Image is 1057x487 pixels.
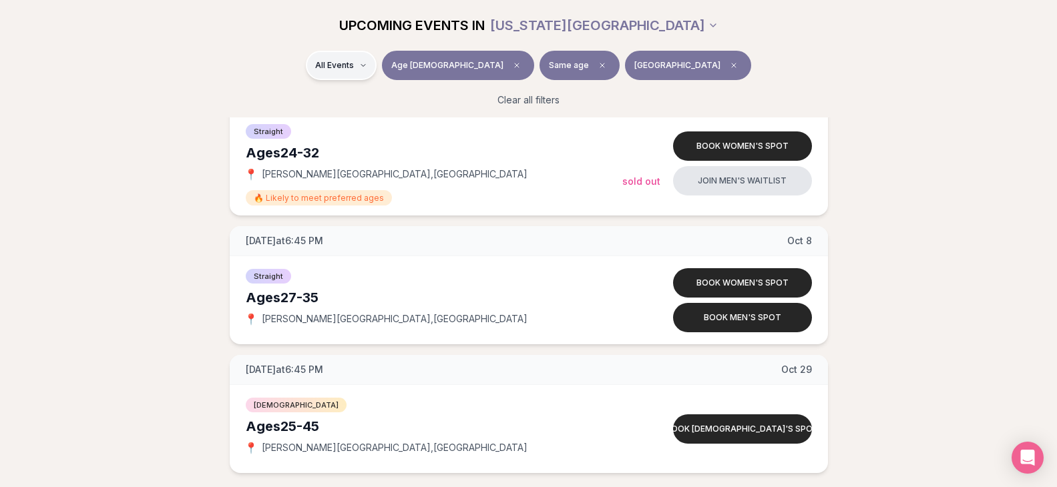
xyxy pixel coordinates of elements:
[673,131,812,161] button: Book women's spot
[673,268,812,298] button: Book women's spot
[262,312,527,326] span: [PERSON_NAME][GEOGRAPHIC_DATA] , [GEOGRAPHIC_DATA]
[246,363,323,376] span: [DATE] at 6:45 PM
[382,51,534,80] button: Age [DEMOGRAPHIC_DATA]Clear age
[246,269,291,284] span: Straight
[787,234,812,248] span: Oct 8
[625,51,751,80] button: [GEOGRAPHIC_DATA]Clear borough filter
[1012,442,1044,474] div: Open Intercom Messenger
[246,124,291,139] span: Straight
[509,57,525,73] span: Clear age
[489,85,568,115] button: Clear all filters
[622,175,660,187] span: Sold Out
[673,166,812,195] button: Join men's waitlist
[246,190,392,205] span: 🔥 Likely to meet preferred ages
[673,303,812,332] button: Book men's spot
[391,60,503,71] span: Age [DEMOGRAPHIC_DATA]
[306,51,377,80] button: All Events
[246,442,256,453] span: 📍
[594,57,610,73] span: Clear preference
[246,314,256,324] span: 📍
[673,414,812,444] button: Book [DEMOGRAPHIC_DATA]'s spot
[246,398,347,412] span: [DEMOGRAPHIC_DATA]
[246,288,622,307] div: Ages 27-35
[262,167,527,181] span: [PERSON_NAME][GEOGRAPHIC_DATA] , [GEOGRAPHIC_DATA]
[726,57,742,73] span: Clear borough filter
[339,16,485,35] span: UPCOMING EVENTS IN
[246,234,323,248] span: [DATE] at 6:45 PM
[246,169,256,179] span: 📍
[246,143,622,162] div: Ages 24-32
[549,60,589,71] span: Same age
[781,363,812,376] span: Oct 29
[246,417,622,436] div: Ages 25-45
[262,441,527,454] span: [PERSON_NAME][GEOGRAPHIC_DATA] , [GEOGRAPHIC_DATA]
[315,60,354,71] span: All Events
[490,11,718,40] button: [US_STATE][GEOGRAPHIC_DATA]
[634,60,720,71] span: [GEOGRAPHIC_DATA]
[540,51,620,80] button: Same ageClear preference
